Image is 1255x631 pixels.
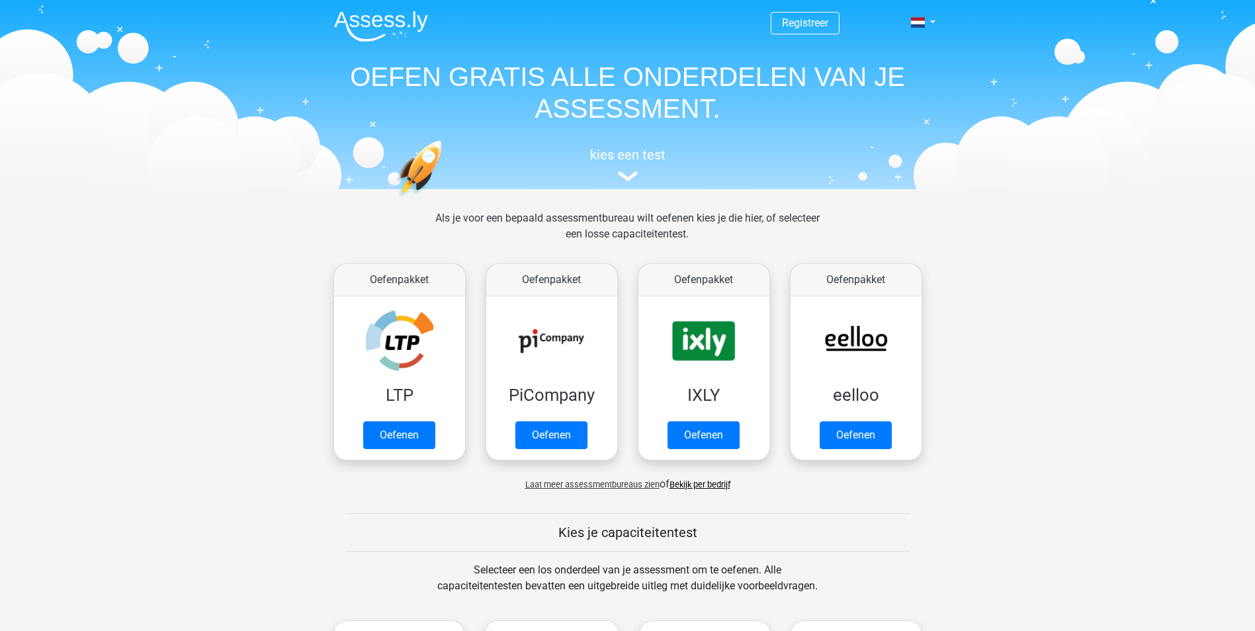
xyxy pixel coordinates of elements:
[345,525,910,540] h5: Kies je capaciteitentest
[396,140,494,260] img: oefenen
[324,61,932,124] h1: OEFEN GRATIS ALLE ONDERDELEN VAN JE ASSESSMENT.
[425,210,830,258] div: Als je voor een bepaald assessmentbureau wilt oefenen kies je die hier, of selecteer een losse ca...
[670,480,730,489] a: Bekijk per bedrijf
[324,466,932,492] div: of
[334,11,428,42] img: Assessly
[324,147,932,163] h5: kies een test
[525,480,660,489] span: Laat meer assessmentbureaus zien
[782,17,828,29] a: Registreer
[618,171,638,181] img: assessment
[324,147,932,182] a: kies een test
[363,421,435,449] a: Oefenen
[668,421,740,449] a: Oefenen
[820,421,892,449] a: Oefenen
[515,421,587,449] a: Oefenen
[425,562,830,610] div: Selecteer een los onderdeel van je assessment om te oefenen. Alle capaciteitentesten bevatten een...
